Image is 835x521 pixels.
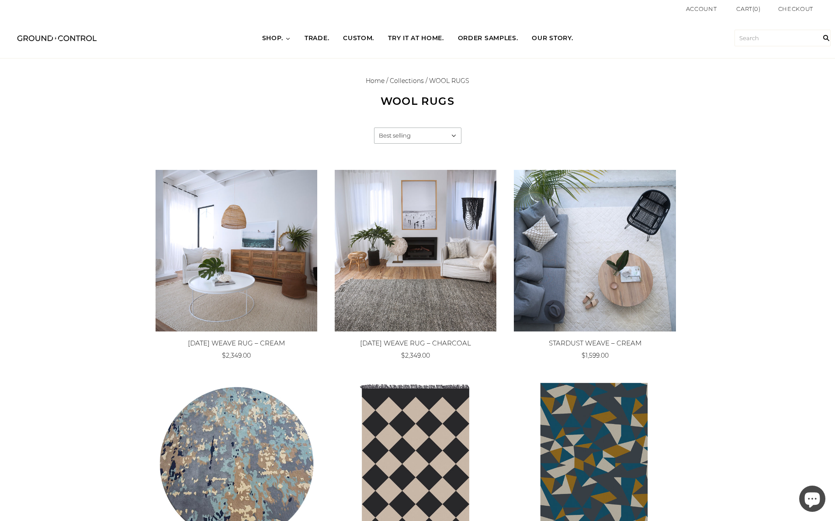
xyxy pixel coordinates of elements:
[381,26,451,51] a: TRY IT AT HOME.
[735,30,831,46] input: Search
[532,34,573,43] span: OUR STORY.
[426,77,427,85] span: /
[818,18,835,58] input: Search
[262,34,284,43] span: SHOP.
[797,486,828,514] inbox-online-store-chat: Shopify online store chat
[390,77,424,85] a: Collections
[336,26,381,51] a: CUSTOM.
[451,26,525,51] a: ORDER SAMPLES.
[360,339,471,347] a: [DATE] WEAVE RUG – CHARCOAL
[754,5,759,12] span: 0
[401,352,430,359] span: $2,349.00
[255,26,298,51] a: SHOP.
[525,26,580,51] a: OUR STORY.
[386,77,388,85] span: /
[343,34,374,43] span: CUSTOM.
[582,352,609,359] span: $1,599.00
[549,339,641,347] a: STARDUST WEAVE – CREAM
[287,95,549,108] h1: WOOL RUGS
[298,26,336,51] a: TRADE.
[458,34,518,43] span: ORDER SAMPLES.
[429,77,469,85] span: WOOL RUGS
[222,352,251,359] span: $2,349.00
[736,4,761,14] a: Cart(0)
[305,34,329,43] span: TRADE.
[388,34,444,43] span: TRY IT AT HOME.
[686,5,717,12] a: Account
[366,77,385,85] a: Home
[736,5,752,12] span: Cart
[188,339,285,347] a: [DATE] WEAVE RUG – CREAM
